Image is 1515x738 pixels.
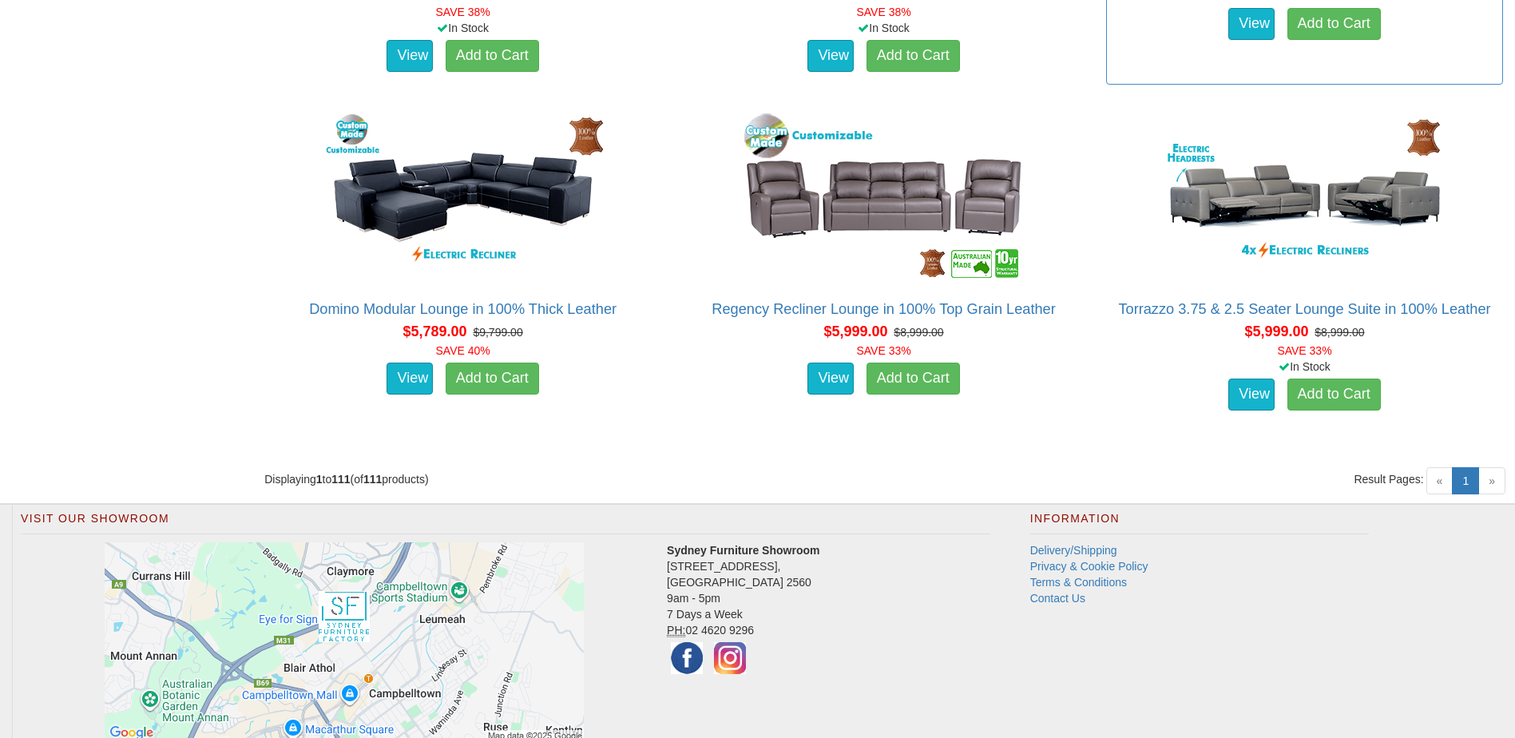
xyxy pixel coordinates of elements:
[807,40,854,72] a: View
[363,473,382,486] strong: 111
[867,40,960,72] a: Add to Cart
[387,363,433,395] a: View
[261,20,664,36] div: In Stock
[856,6,910,18] font: SAVE 38%
[252,471,883,487] div: Displaying to (of products)
[1228,8,1275,40] a: View
[1030,576,1127,589] a: Terms & Conditions
[473,326,522,339] del: $9,799.00
[1354,471,1423,487] span: Result Pages:
[1277,344,1331,357] font: SAVE 33%
[823,323,887,339] span: $5,999.00
[446,40,539,72] a: Add to Cart
[309,301,617,317] a: Domino Modular Lounge in 100% Thick Leather
[1103,359,1506,375] div: In Stock
[1452,467,1479,494] a: 1
[1118,301,1490,317] a: Torrazzo 3.75 & 2.5 Seater Lounge Suite in 100% Leather
[331,473,350,486] strong: 111
[387,40,433,72] a: View
[436,344,490,357] font: SAVE 40%
[1287,379,1381,411] a: Add to Cart
[867,363,960,395] a: Add to Cart
[1315,326,1364,339] del: $8,999.00
[1228,379,1275,411] a: View
[682,20,1085,36] div: In Stock
[319,109,607,285] img: Domino Modular Lounge in 100% Thick Leather
[1161,109,1449,285] img: Torrazzo 3.75 & 2.5 Seater Lounge Suite in 100% Leather
[740,109,1028,285] img: Regency Recliner Lounge in 100% Top Grain Leather
[807,363,854,395] a: View
[712,301,1055,317] a: Regency Recliner Lounge in 100% Top Grain Leather
[1030,513,1369,534] h2: Information
[446,363,539,395] a: Add to Cart
[667,624,685,637] abbr: Phone
[21,513,990,534] h2: Visit Our Showroom
[436,6,490,18] font: SAVE 38%
[710,638,750,678] img: Instagram
[1030,560,1148,573] a: Privacy & Cookie Policy
[667,638,707,678] img: Facebook
[856,344,910,357] font: SAVE 33%
[1426,467,1454,494] span: «
[403,323,467,339] span: $5,789.00
[894,326,943,339] del: $8,999.00
[1287,8,1381,40] a: Add to Cart
[667,544,819,557] strong: Sydney Furniture Showroom
[1030,544,1117,557] a: Delivery/Shipping
[316,473,323,486] strong: 1
[1244,323,1308,339] span: $5,999.00
[1030,592,1085,605] a: Contact Us
[1478,467,1505,494] span: »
